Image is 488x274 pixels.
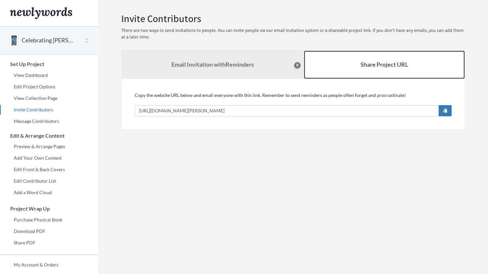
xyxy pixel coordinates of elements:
[13,5,37,11] span: Support
[10,7,72,19] img: Newlywords logo
[361,61,408,68] b: Share Project URL
[0,133,98,139] h3: Edit & Arrange Content
[0,61,98,67] h3: Set Up Project
[0,206,98,212] h3: Project Wrap Up
[171,61,254,68] strong: Email Invitation with Reminders
[22,36,75,45] button: Celebrating [PERSON_NAME]
[121,27,465,40] p: There are two ways to send invitations to people. You can invite people via our email invitation ...
[135,92,452,116] div: Copy the website URL below and email everyone with this link. Remember to send reminders as peopl...
[121,13,465,24] h2: Invite Contributors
